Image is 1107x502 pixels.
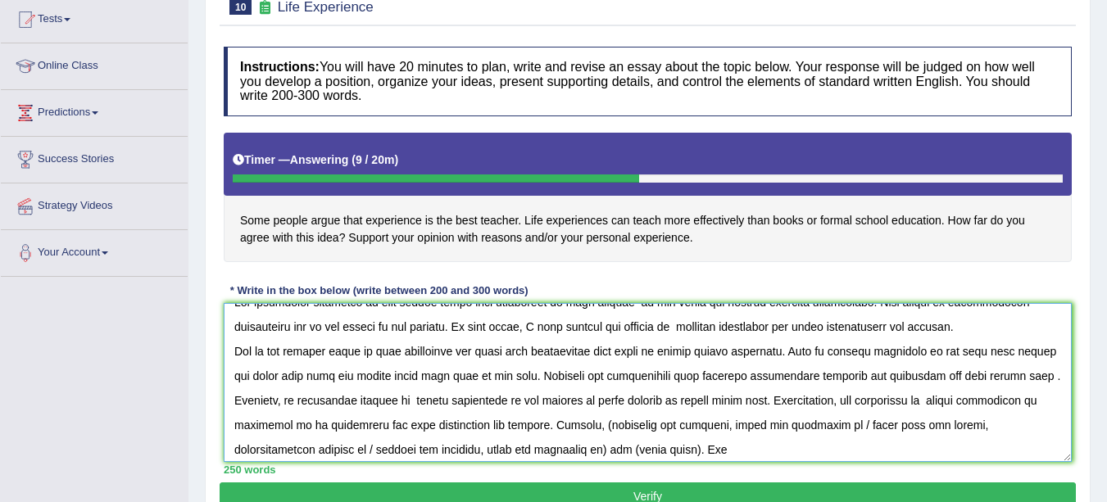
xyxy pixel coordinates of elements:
[224,47,1072,116] h4: You will have 20 minutes to plan, write and revise an essay about the topic below. Your response ...
[1,230,188,271] a: Your Account
[224,133,1072,263] h4: Some people argue that experience is the best teacher. Life experiences can teach more effectivel...
[290,153,349,166] b: Answering
[1,43,188,84] a: Online Class
[240,60,320,74] b: Instructions:
[224,283,534,298] div: * Write in the box below (write between 200 and 300 words)
[1,183,188,224] a: Strategy Videos
[224,462,1072,477] div: 250 words
[356,153,394,166] b: 9 / 20m
[1,90,188,131] a: Predictions
[394,153,398,166] b: )
[1,137,188,178] a: Success Stories
[233,154,398,166] h5: Timer —
[352,153,356,166] b: (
